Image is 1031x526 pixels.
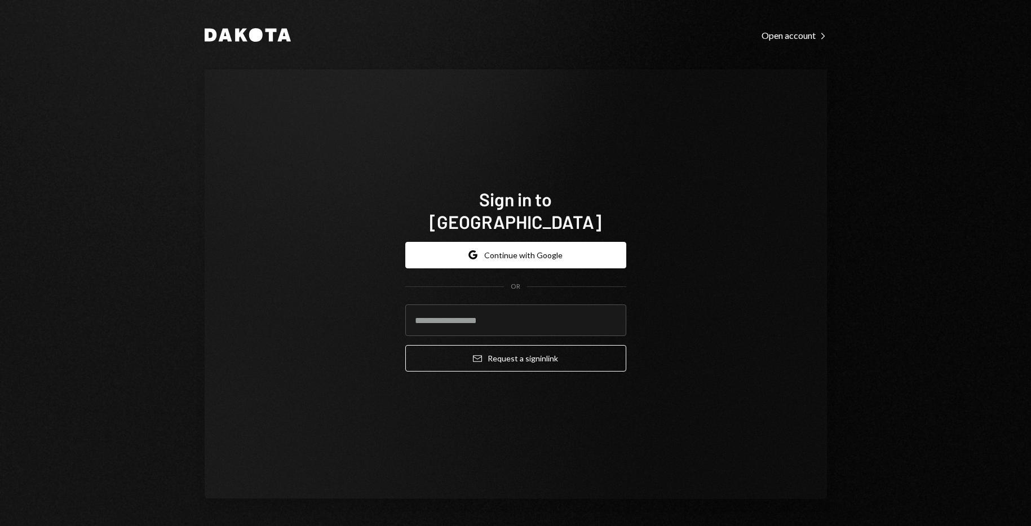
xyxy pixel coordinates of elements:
div: Open account [762,30,827,41]
button: Continue with Google [405,242,626,268]
h1: Sign in to [GEOGRAPHIC_DATA] [405,188,626,233]
div: OR [511,282,520,291]
a: Open account [762,29,827,41]
button: Request a signinlink [405,345,626,372]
